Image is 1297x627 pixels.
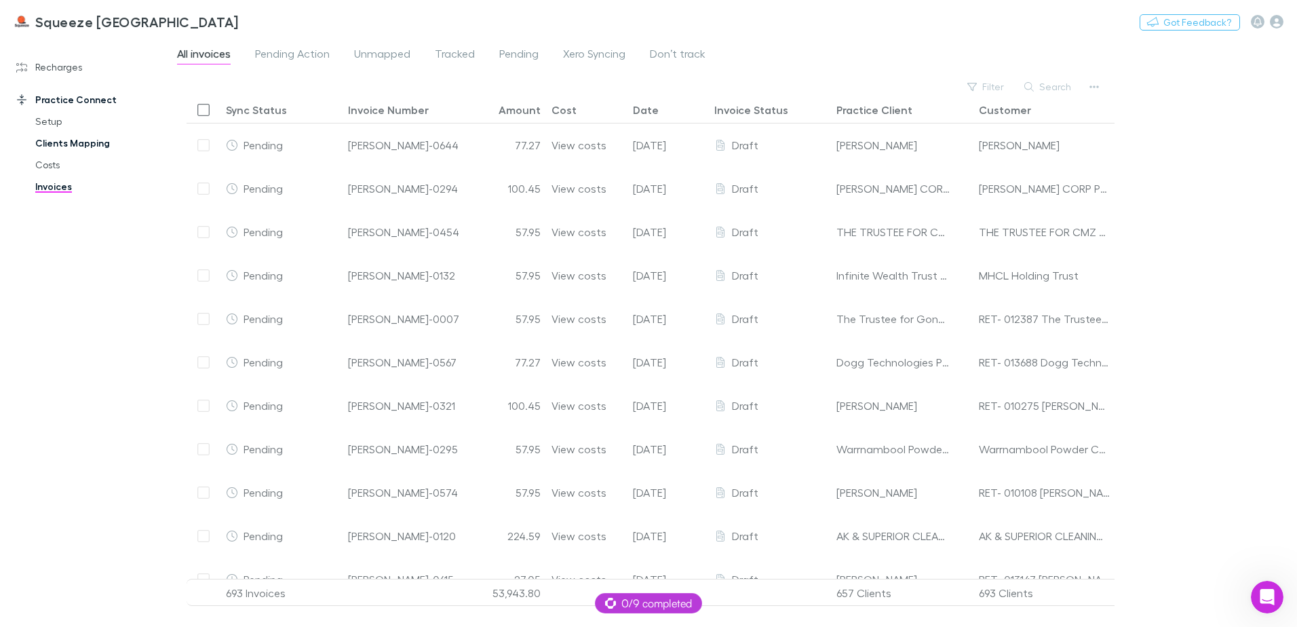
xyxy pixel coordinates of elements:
[836,167,950,210] div: [PERSON_NAME] CORP PTY LTD
[244,486,283,499] span: Pending
[244,442,283,455] span: Pending
[28,191,55,218] div: Profile image for Alex
[215,457,237,467] span: Help
[836,123,917,166] div: [PERSON_NAME]
[836,427,950,470] div: Warrnambool Powder Coating Pty Ltd
[348,167,458,210] a: [PERSON_NAME]-0294
[551,514,606,557] a: View costs
[348,341,457,383] a: [PERSON_NAME]-0567
[979,558,1110,601] div: RET- 013147 [PERSON_NAME]
[90,423,180,478] button: Messages
[627,427,709,471] div: 01 Nov 2025
[244,138,283,151] span: Pending
[22,154,183,176] a: Costs
[551,471,606,514] a: View costs
[551,341,606,383] a: View costs
[836,210,950,253] div: THE TRUSTEE FOR CMZ NO.2 FAMILY TRUST
[14,180,257,230] div: Profile image for AlexI've raised this with our team. I'll get this export for you shortly, and i...
[22,132,183,154] a: Clients Mapping
[28,249,227,263] div: Ask a question
[28,294,110,309] span: Search for help
[627,210,709,254] div: 01 Nov 2025
[465,471,546,514] div: 57.95
[979,341,1110,383] div: RET- 013688 Dogg Technologies Pty Ltd
[551,297,606,340] a: View costs
[732,573,758,586] span: Draft
[28,171,244,185] div: Recent message
[30,457,60,467] span: Home
[14,14,30,30] img: Squeeze North Sydney's Logo
[627,254,709,297] div: 01 Nov 2025
[27,119,244,142] p: How can we help?
[732,399,758,412] span: Draft
[551,254,606,297] a: View costs
[20,360,252,385] div: Setup BECS/BACS Direct Debit on Stripe
[551,558,606,601] div: View costs
[627,341,709,384] div: 01 Nov 2025
[836,297,950,340] div: The Trustee for Gone Native Discretionary Trust
[732,182,758,195] span: Draft
[244,573,283,586] span: Pending
[836,471,917,514] div: [PERSON_NAME]
[732,442,758,455] span: Draft
[348,210,459,253] div: [PERSON_NAME]-0454
[551,123,606,166] a: View costs
[3,89,183,111] a: Practice Connect
[348,297,459,340] a: [PERSON_NAME]-0007
[244,529,283,542] span: Pending
[181,423,271,478] button: Help
[348,427,458,470] a: [PERSON_NAME]-0295
[1018,79,1079,95] button: Search
[973,579,1116,607] div: 693 Clients
[348,558,454,601] a: [PERSON_NAME]-0615
[465,123,546,167] div: 77.27
[348,471,458,514] div: [PERSON_NAME]-0574
[244,399,283,412] span: Pending
[836,558,917,601] div: [PERSON_NAME]
[732,269,758,282] span: Draft
[22,111,183,132] a: Setup
[465,297,546,341] div: 57.95
[551,210,606,253] a: View costs
[27,22,54,49] div: Profile image for Alex
[20,410,252,449] div: Do you email a PDF copy of the invoice to clients?
[465,384,546,427] div: 100.45
[499,103,541,117] div: Amount
[979,471,1110,514] div: RET- 010108 [PERSON_NAME] [PERSON_NAME]
[979,167,1110,210] div: [PERSON_NAME] CORP PTY LTD
[732,138,758,151] span: Draft
[633,103,659,117] div: Date
[979,384,1110,427] div: RET- 010275 [PERSON_NAME] [PERSON_NAME]
[20,385,252,410] div: How to bulk import charges
[979,297,1110,340] div: RET- 012387 The Trustee for Gone Native Discretionary Trust
[627,514,709,558] div: 01 Nov 2025
[979,254,1110,297] div: MHCL Holding Trust
[348,254,455,297] div: [PERSON_NAME]-0132
[627,123,709,167] div: 01 Nov 2025
[551,384,606,427] a: View costs
[465,254,546,297] div: 57.95
[177,47,231,64] span: All invoices
[28,415,227,444] div: Do you email a PDF copy of the invoice to clients?
[348,514,456,557] div: [PERSON_NAME]-0120
[465,579,546,607] div: 53,943.80
[465,341,546,384] div: 77.27
[627,167,709,210] div: 01 Nov 2025
[28,390,227,404] div: How to bulk import charges
[354,47,410,64] span: Unmapped
[348,123,459,166] a: [PERSON_NAME]-0644
[836,341,950,383] div: Dogg Technologies Pty Ltd
[244,269,283,282] span: Pending
[1251,581,1283,613] iframe: Intercom live chat
[435,47,475,64] span: Tracked
[14,237,258,275] div: Ask a question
